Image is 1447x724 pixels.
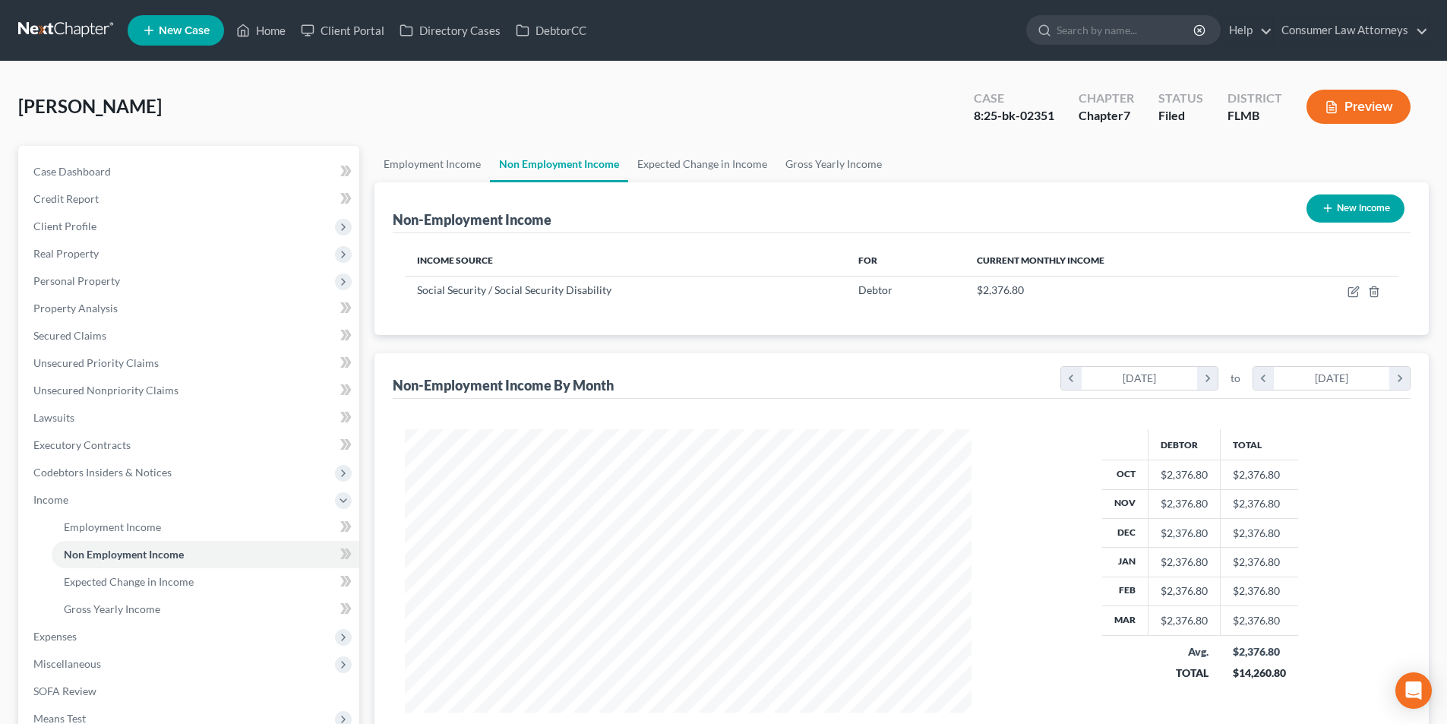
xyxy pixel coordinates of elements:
[858,283,893,296] span: Debtor
[1221,489,1298,518] td: $2,376.80
[1079,107,1134,125] div: Chapter
[33,165,111,178] span: Case Dashboard
[33,384,179,397] span: Unsecured Nonpriority Claims
[1233,644,1286,659] div: $2,376.80
[974,90,1054,107] div: Case
[1233,666,1286,681] div: $14,260.80
[1102,606,1148,635] th: Mar
[393,376,614,394] div: Non-Employment Income By Month
[1221,429,1298,460] th: Total
[33,329,106,342] span: Secured Claims
[21,432,359,459] a: Executory Contracts
[1102,489,1148,518] th: Nov
[417,255,493,266] span: Income Source
[229,17,293,44] a: Home
[21,678,359,705] a: SOFA Review
[293,17,392,44] a: Client Portal
[1221,606,1298,635] td: $2,376.80
[1227,107,1282,125] div: FLMB
[1102,518,1148,547] th: Dec
[1079,90,1134,107] div: Chapter
[1221,17,1272,44] a: Help
[1221,548,1298,577] td: $2,376.80
[33,411,74,424] span: Lawsuits
[33,684,96,697] span: SOFA Review
[64,575,194,588] span: Expected Change in Income
[52,568,359,596] a: Expected Change in Income
[33,630,77,643] span: Expenses
[21,295,359,322] a: Property Analysis
[858,255,877,266] span: For
[64,548,184,561] span: Non Employment Income
[1389,367,1410,390] i: chevron_right
[1102,577,1148,605] th: Feb
[1161,666,1208,681] div: TOTAL
[977,283,1024,296] span: $2,376.80
[1057,16,1196,44] input: Search by name...
[1161,467,1208,482] div: $2,376.80
[64,520,161,533] span: Employment Income
[1102,460,1148,489] th: Oct
[977,255,1104,266] span: Current Monthly Income
[1306,90,1411,124] button: Preview
[1161,555,1208,570] div: $2,376.80
[1227,90,1282,107] div: District
[1161,583,1208,599] div: $2,376.80
[1221,577,1298,605] td: $2,376.80
[1253,367,1274,390] i: chevron_left
[1395,672,1432,709] div: Open Intercom Messenger
[33,220,96,232] span: Client Profile
[33,438,131,451] span: Executory Contracts
[1274,17,1428,44] a: Consumer Law Attorneys
[628,146,776,182] a: Expected Change in Income
[1231,371,1240,386] span: to
[1061,367,1082,390] i: chevron_left
[21,158,359,185] a: Case Dashboard
[52,596,359,623] a: Gross Yearly Income
[159,25,210,36] span: New Case
[1082,367,1198,390] div: [DATE]
[33,302,118,315] span: Property Analysis
[1161,644,1208,659] div: Avg.
[1221,518,1298,547] td: $2,376.80
[1148,429,1221,460] th: Debtor
[1306,194,1404,223] button: New Income
[1197,367,1218,390] i: chevron_right
[33,657,101,670] span: Miscellaneous
[1161,613,1208,628] div: $2,376.80
[33,247,99,260] span: Real Property
[33,192,99,205] span: Credit Report
[1158,107,1203,125] div: Filed
[393,210,551,229] div: Non-Employment Income
[974,107,1054,125] div: 8:25-bk-02351
[1102,548,1148,577] th: Jan
[1123,108,1130,122] span: 7
[18,95,162,117] span: [PERSON_NAME]
[21,322,359,349] a: Secured Claims
[1161,526,1208,541] div: $2,376.80
[1221,460,1298,489] td: $2,376.80
[776,146,891,182] a: Gross Yearly Income
[21,349,359,377] a: Unsecured Priority Claims
[33,356,159,369] span: Unsecured Priority Claims
[33,466,172,479] span: Codebtors Insiders & Notices
[374,146,490,182] a: Employment Income
[392,17,508,44] a: Directory Cases
[64,602,160,615] span: Gross Yearly Income
[21,377,359,404] a: Unsecured Nonpriority Claims
[21,404,359,432] a: Lawsuits
[52,541,359,568] a: Non Employment Income
[33,493,68,506] span: Income
[1274,367,1390,390] div: [DATE]
[417,283,611,296] span: Social Security / Social Security Disability
[1158,90,1203,107] div: Status
[21,185,359,213] a: Credit Report
[508,17,594,44] a: DebtorCC
[490,146,628,182] a: Non Employment Income
[33,274,120,287] span: Personal Property
[1161,496,1208,511] div: $2,376.80
[52,514,359,541] a: Employment Income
